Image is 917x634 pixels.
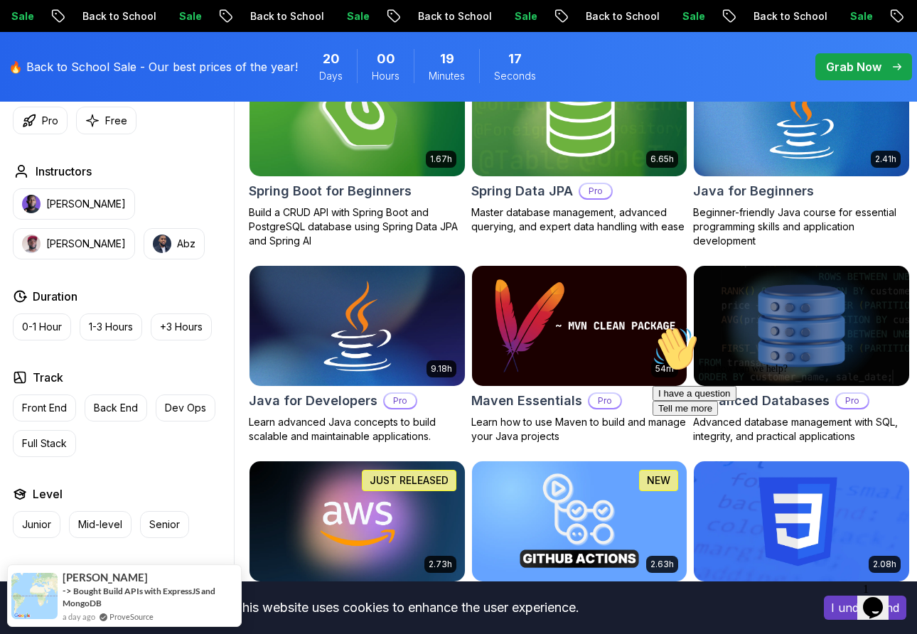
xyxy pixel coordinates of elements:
[9,58,298,75] p: 🔥 Back to School Sale - Our best prices of the year!
[33,288,77,305] h2: Duration
[89,320,133,334] p: 1-3 Hours
[508,49,522,69] span: 17 Seconds
[33,485,63,503] h2: Level
[555,9,652,23] p: Back to School
[647,321,903,570] iframe: chat widget
[471,205,688,234] p: Master database management, advanced querying, and expert data handling with ease
[589,394,621,408] p: Pro
[13,430,76,457] button: Full Stack
[80,313,142,340] button: 1-3 Hours
[6,80,71,95] button: Tell me more
[430,154,452,165] p: 1.67h
[250,461,465,581] img: AWS for Developers card
[471,391,582,411] h2: Maven Essentials
[105,114,127,128] p: Free
[249,181,412,201] h2: Spring Boot for Beginners
[693,265,910,444] a: Advanced Databases cardAdvanced DatabasesProAdvanced database management with SQL, integrity, and...
[323,49,340,69] span: 20 Days
[36,163,92,180] h2: Instructors
[160,320,203,334] p: +3 Hours
[13,394,76,421] button: Front End
[249,265,466,444] a: Java for Developers card9.18hJava for DevelopersProLearn advanced Java concepts to build scalable...
[156,394,215,421] button: Dev Ops
[177,237,195,251] p: Abz
[22,401,67,415] p: Front End
[249,205,466,248] p: Build a CRUD API with Spring Boot and PostgreSQL database using Spring Data JPA and Spring AI
[370,473,449,488] p: JUST RELEASED
[22,320,62,334] p: 0-1 Hour
[13,228,135,259] button: instructor img[PERSON_NAME]
[63,571,148,584] span: [PERSON_NAME]
[22,517,51,532] p: Junior
[580,184,611,198] p: Pro
[22,195,41,213] img: instructor img
[244,262,470,389] img: Java for Developers card
[372,69,399,83] span: Hours
[220,9,316,23] p: Back to School
[144,228,205,259] button: instructor imgAbz
[824,596,906,620] button: Accept cookies
[52,9,149,23] p: Back to School
[484,9,530,23] p: Sale
[471,181,573,201] h2: Spring Data JPA
[650,154,674,165] p: 6.65h
[151,313,212,340] button: +3 Hours
[250,55,465,176] img: Spring Boot for Beginners card
[6,6,51,51] img: :wave:
[109,611,154,623] a: ProveSource
[78,517,122,532] p: Mid-level
[33,369,63,386] h2: Track
[6,6,262,95] div: 👋Hi! How can we help?I have a questionTell me more
[46,237,126,251] p: [PERSON_NAME]
[429,559,452,570] p: 2.73h
[440,49,454,69] span: 19 Minutes
[694,55,909,176] img: Java for Beginners card
[6,65,90,80] button: I have a question
[249,391,377,411] h2: Java for Developers
[13,188,135,220] button: instructor img[PERSON_NAME]
[249,55,466,247] a: Spring Boot for Beginners card1.67hNEWSpring Boot for BeginnersBuild a CRUD API with Spring Boot ...
[63,611,95,623] span: a day ago
[11,592,803,623] div: This website uses cookies to enhance the user experience.
[693,205,910,248] p: Beginner-friendly Java course for essential programming skills and application development
[494,69,536,83] span: Seconds
[13,511,60,538] button: Junior
[149,9,194,23] p: Sale
[471,415,688,444] p: Learn how to use Maven to build and manage your Java projects
[94,401,138,415] p: Back End
[6,43,141,53] span: Hi! How can we help?
[820,9,865,23] p: Sale
[319,69,343,83] span: Days
[69,511,132,538] button: Mid-level
[471,265,688,444] a: Maven Essentials card54mMaven EssentialsProLearn how to use Maven to build and manage your Java p...
[165,401,206,415] p: Dev Ops
[153,235,171,253] img: instructor img
[22,235,41,253] img: instructor img
[22,436,67,451] p: Full Stack
[652,9,697,23] p: Sale
[76,107,136,134] button: Free
[429,69,465,83] span: Minutes
[85,394,147,421] button: Back End
[46,197,126,211] p: [PERSON_NAME]
[11,573,58,619] img: provesource social proof notification image
[140,511,189,538] button: Senior
[385,394,416,408] p: Pro
[387,9,484,23] p: Back to School
[693,55,910,247] a: Java for Beginners card2.41hJava for BeginnersBeginner-friendly Java course for essential program...
[249,415,466,444] p: Learn advanced Java concepts to build scalable and maintainable applications.
[857,577,903,620] iframe: chat widget
[472,55,687,176] img: Spring Data JPA card
[13,107,68,134] button: Pro
[694,266,909,386] img: Advanced Databases card
[149,517,180,532] p: Senior
[316,9,362,23] p: Sale
[431,363,452,375] p: 9.18h
[875,154,896,165] p: 2.41h
[472,461,687,581] img: CI/CD with GitHub Actions card
[377,49,395,69] span: 0 Hours
[472,266,687,386] img: Maven Essentials card
[826,58,881,75] p: Grab Now
[693,181,814,201] h2: Java for Beginners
